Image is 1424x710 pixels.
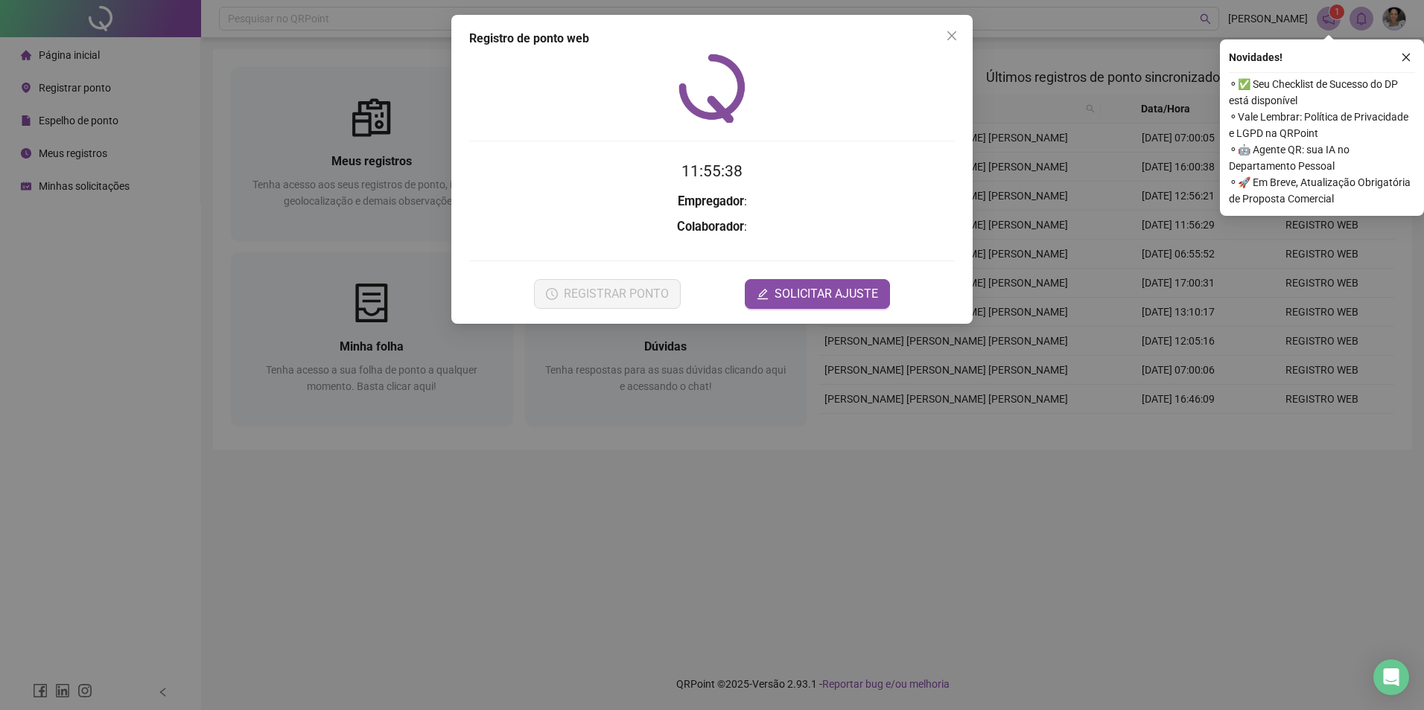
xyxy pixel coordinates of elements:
span: close [1401,52,1411,63]
span: ⚬ 🚀 Em Breve, Atualização Obrigatória de Proposta Comercial [1229,174,1415,207]
h3: : [469,192,955,211]
strong: Empregador [678,194,744,208]
span: ⚬ ✅ Seu Checklist de Sucesso do DP está disponível [1229,76,1415,109]
span: ⚬ 🤖 Agente QR: sua IA no Departamento Pessoal [1229,141,1415,174]
span: ⚬ Vale Lembrar: Política de Privacidade e LGPD na QRPoint [1229,109,1415,141]
button: REGISTRAR PONTO [534,279,681,309]
button: Close [940,24,964,48]
span: close [946,30,958,42]
strong: Colaborador [677,220,744,234]
time: 11:55:38 [681,162,743,180]
button: editSOLICITAR AJUSTE [745,279,890,309]
span: Novidades ! [1229,49,1282,65]
div: Open Intercom Messenger [1373,659,1409,695]
span: SOLICITAR AJUSTE [775,285,878,303]
span: edit [757,288,769,300]
div: Registro de ponto web [469,30,955,48]
img: QRPoint [678,54,746,123]
h3: : [469,217,955,237]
